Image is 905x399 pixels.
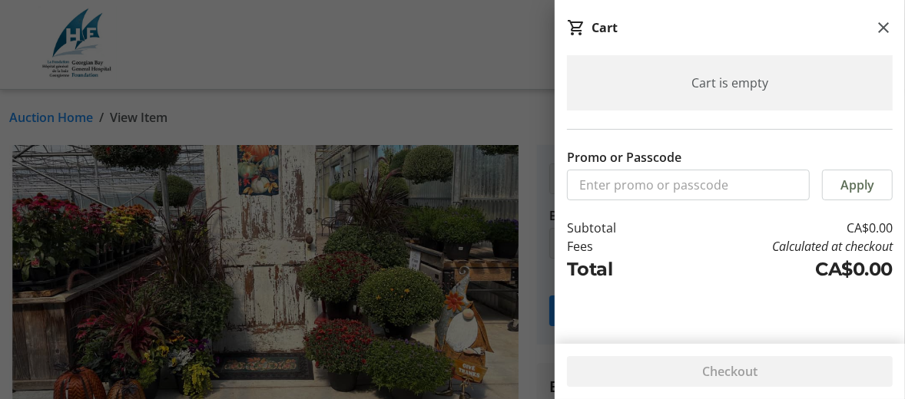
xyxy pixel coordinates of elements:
[567,237,661,256] td: Fees
[567,170,810,200] input: Enter promo or passcode
[661,237,893,256] td: Calculated at checkout
[567,55,893,110] div: Cart is empty
[661,256,893,283] td: CA$0.00
[567,256,661,283] td: Total
[567,148,681,167] label: Promo or Passcode
[840,176,874,194] span: Apply
[567,219,661,237] td: Subtotal
[592,18,618,37] div: Cart
[661,219,893,237] td: CA$0.00
[822,170,893,200] button: Apply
